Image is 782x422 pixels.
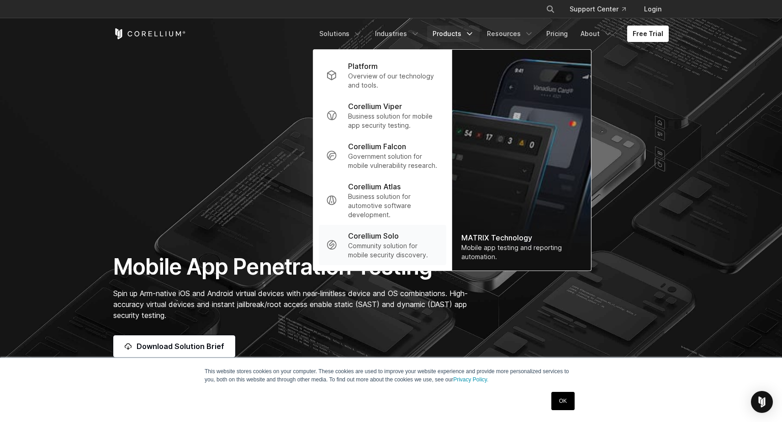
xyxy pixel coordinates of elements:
[348,61,378,72] p: Platform
[113,335,235,357] a: Download Solution Brief
[452,50,591,271] a: MATRIX Technology Mobile app testing and reporting automation.
[551,392,575,410] a: OK
[370,26,425,42] a: Industries
[205,367,577,384] p: This website stores cookies on your computer. These cookies are used to improve your website expe...
[481,26,539,42] a: Resources
[627,26,669,42] a: Free Trial
[113,253,477,281] h1: Mobile App Penetration Testing
[319,225,446,265] a: Corellium Solo Community solution for mobile security discovery.
[348,181,401,192] p: Corellium Atlas
[348,230,399,241] p: Corellium Solo
[542,1,559,17] button: Search
[637,1,669,17] a: Login
[575,26,618,42] a: About
[348,101,402,112] p: Corellium Viper
[319,176,446,225] a: Corellium Atlas Business solution for automotive software development.
[137,341,224,352] span: Download Solution Brief
[113,289,468,320] span: Spin up Arm-native iOS and Android virtual devices with near-limitless device and OS combinations...
[348,152,439,170] p: Government solution for mobile vulnerability research.
[348,192,439,219] p: Business solution for automotive software development.
[314,26,368,42] a: Solutions
[427,26,480,42] a: Products
[461,243,582,261] div: Mobile app testing and reporting automation.
[314,26,669,42] div: Navigation Menu
[452,50,591,271] img: Matrix_WebNav_1x
[319,95,446,135] a: Corellium Viper Business solution for mobile app security testing.
[453,376,488,383] a: Privacy Policy.
[319,55,446,95] a: Platform Overview of our technology and tools.
[348,112,439,130] p: Business solution for mobile app security testing.
[113,28,186,39] a: Corellium Home
[348,141,406,152] p: Corellium Falcon
[319,135,446,176] a: Corellium Falcon Government solution for mobile vulnerability research.
[348,241,439,260] p: Community solution for mobile security discovery.
[541,26,573,42] a: Pricing
[461,232,582,243] div: MATRIX Technology
[562,1,633,17] a: Support Center
[348,72,439,90] p: Overview of our technology and tools.
[751,391,773,413] div: Open Intercom Messenger
[535,1,669,17] div: Navigation Menu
